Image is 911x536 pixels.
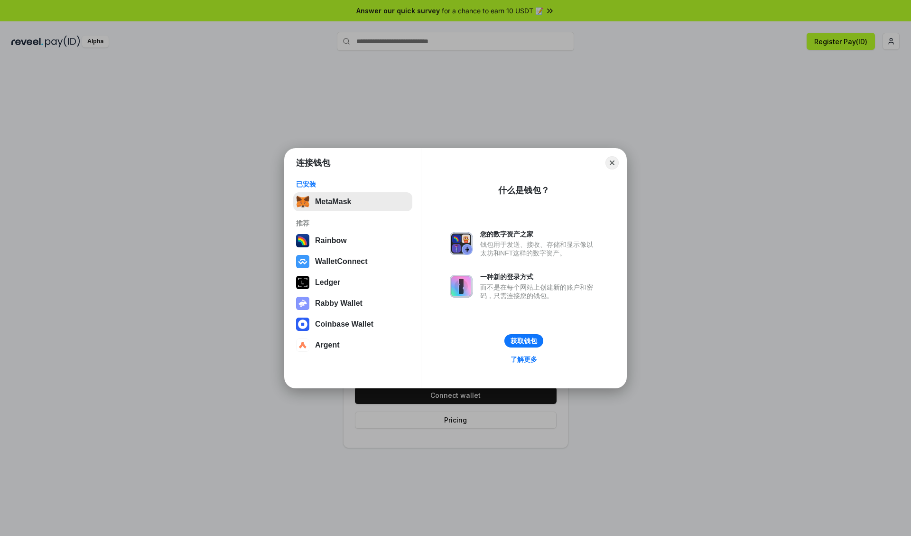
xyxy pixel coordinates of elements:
[296,234,309,247] img: svg+xml,%3Csvg%20width%3D%22120%22%20height%3D%22120%22%20viewBox%3D%220%200%20120%20120%22%20fil...
[480,283,598,300] div: 而不是在每个网站上创建新的账户和密码，只需连接您的钱包。
[450,232,473,255] img: svg+xml,%3Csvg%20xmlns%3D%22http%3A%2F%2Fwww.w3.org%2F2000%2Fsvg%22%20fill%3D%22none%22%20viewBox...
[315,320,373,329] div: Coinbase Wallet
[450,275,473,298] img: svg+xml,%3Csvg%20xmlns%3D%22http%3A%2F%2Fwww.w3.org%2F2000%2Fsvg%22%20fill%3D%22none%22%20viewBox...
[296,195,309,208] img: svg+xml,%3Csvg%20fill%3D%22none%22%20height%3D%2233%22%20viewBox%3D%220%200%2035%2033%22%20width%...
[293,315,412,334] button: Coinbase Wallet
[480,230,598,238] div: 您的数字资产之家
[480,240,598,257] div: 钱包用于发送、接收、存储和显示像以太坊和NFT这样的数字资产。
[511,337,537,345] div: 获取钱包
[480,273,598,281] div: 一种新的登录方式
[296,297,309,310] img: svg+xml,%3Csvg%20xmlns%3D%22http%3A%2F%2Fwww.w3.org%2F2000%2Fsvg%22%20fill%3D%22none%22%20viewBox...
[605,156,619,169] button: Close
[315,197,351,206] div: MetaMask
[505,353,543,366] a: 了解更多
[293,294,412,313] button: Rabby Wallet
[293,252,412,271] button: WalletConnect
[293,336,412,355] button: Argent
[296,219,409,227] div: 推荐
[296,339,309,352] img: svg+xml,%3Csvg%20width%3D%2228%22%20height%3D%2228%22%20viewBox%3D%220%200%2028%2028%22%20fill%3D...
[315,236,347,245] div: Rainbow
[315,299,363,308] div: Rabby Wallet
[296,180,409,188] div: 已安装
[315,257,368,266] div: WalletConnect
[296,318,309,331] img: svg+xml,%3Csvg%20width%3D%2228%22%20height%3D%2228%22%20viewBox%3D%220%200%2028%2028%22%20fill%3D...
[293,231,412,250] button: Rainbow
[296,276,309,289] img: svg+xml,%3Csvg%20xmlns%3D%22http%3A%2F%2Fwww.w3.org%2F2000%2Fsvg%22%20width%3D%2228%22%20height%3...
[504,334,543,348] button: 获取钱包
[296,255,309,268] img: svg+xml,%3Csvg%20width%3D%2228%22%20height%3D%2228%22%20viewBox%3D%220%200%2028%2028%22%20fill%3D...
[498,185,549,196] div: 什么是钱包？
[315,341,340,349] div: Argent
[315,278,340,287] div: Ledger
[293,192,412,211] button: MetaMask
[293,273,412,292] button: Ledger
[511,355,537,364] div: 了解更多
[296,157,330,169] h1: 连接钱包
